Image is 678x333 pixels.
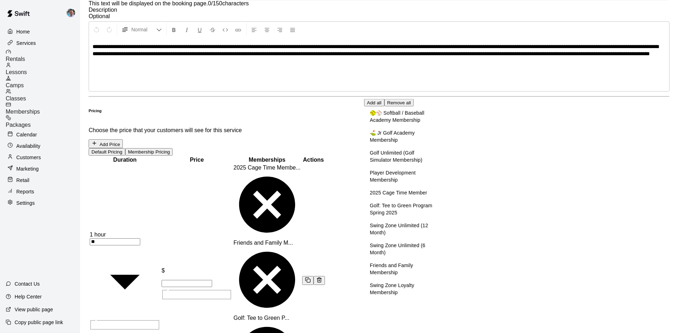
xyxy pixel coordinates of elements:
span: Memberships [6,109,40,115]
div: 2025 Cage Time Membe... [233,165,301,240]
button: Remove price [314,276,325,285]
button: Membership Pricing [125,148,173,156]
img: Ryan Goehring [67,9,75,17]
p: Customers [16,154,41,161]
button: Formatting Options [119,23,165,36]
a: Reports [6,186,74,197]
a: Marketing [6,163,74,174]
p: ⛳ Jr Golf Academy Membership [370,129,434,144]
div: 1 hour [90,231,160,238]
span: Friends and Family M... [233,240,293,246]
p: Player Development Membership [370,169,434,183]
button: Format Bold [168,23,180,36]
a: Camps [6,76,80,89]
button: Undo [90,23,103,36]
p: $ [162,267,232,274]
button: Format Italics [181,23,193,36]
button: Insert Link [232,23,244,36]
button: Redo [103,23,115,36]
a: Lessons [6,62,80,76]
p: Copy public page link [15,319,63,326]
p: Home [16,28,30,35]
p: Golf: Tee to Green Program Spring 2025 [370,202,434,216]
a: Classes [6,89,80,102]
a: Calendar [6,129,74,140]
button: Add Price [89,139,123,148]
a: Settings [6,198,74,208]
span: Golf: Tee to Green P... [233,315,289,321]
p: Settings [16,199,35,207]
a: Packages [6,115,80,128]
span: 0 / 150 characters [208,0,249,6]
div: Friends and Family M... [233,240,301,315]
th: Price [161,156,232,163]
p: Friends and Family Membership [370,262,434,276]
p: Marketing [16,165,39,172]
button: Center Align [261,23,273,36]
button: Left Align [248,23,260,36]
p: Choose the price that your customers will see for this service [89,127,669,134]
p: Services [16,40,36,47]
p: Swing Zone Unlimited (6 Month) [370,242,434,256]
button: Justify Align [287,23,299,36]
p: Calendar [16,131,37,138]
button: Duplicate price [302,276,314,285]
p: Golf Unlimited (Golf Simulator Membership) [370,149,434,163]
span: Normal [131,26,156,33]
h6: Pricing [89,109,101,113]
a: Home [6,26,74,37]
span: 2025 Cage Time Membe... [233,165,301,171]
a: Customers [6,152,74,163]
p: 🥎⚾ Softball / Baseball Academy Membership [370,109,434,124]
a: Services [6,38,74,48]
p: Reports [16,188,34,195]
button: Insert Code [219,23,231,36]
button: Right Align [274,23,286,36]
a: Memberships [6,102,80,115]
span: Classes [6,95,26,102]
p: Swing Zone Unlimited (12 Month) [370,222,434,236]
span: Lessons [6,69,27,75]
span: Packages [6,122,31,128]
th: Duration [89,156,161,163]
a: Availability [6,141,74,151]
button: Format Strikethrough [206,23,219,36]
p: Retail [16,177,30,184]
th: Actions [302,156,325,163]
span: Optional [89,13,110,19]
a: Rentals [6,49,80,62]
div: Ryan Goehring [65,6,80,20]
button: Default Pricing [89,148,125,156]
button: Format Underline [194,23,206,36]
label: Description [89,7,117,13]
button: Add all [364,99,384,106]
p: 2025 Cage Time Member [370,189,434,196]
button: Remove all [384,99,414,106]
th: Memberships [233,156,301,163]
p: View public page [15,306,53,313]
p: Swing Zone Loyalty Membership [370,282,434,296]
p: Help Center [15,293,42,300]
p: Contact Us [15,280,40,287]
p: Availability [16,142,41,150]
span: This text will be displayed on the booking page. [89,0,208,6]
span: Camps [6,82,24,88]
span: Rentals [6,56,25,62]
a: Retail [6,175,74,186]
